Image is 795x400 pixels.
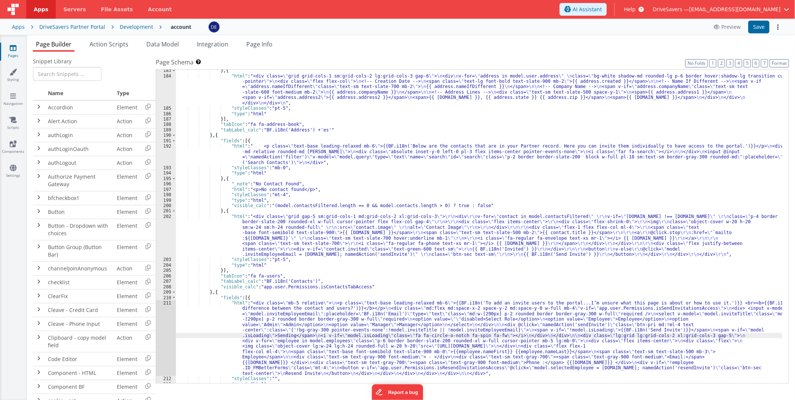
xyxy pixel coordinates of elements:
[685,59,708,67] button: No Folds
[101,6,133,13] span: File Assets
[689,6,781,13] span: [EMAIL_ADDRESS][DOMAIN_NAME]
[156,116,176,122] div: 187
[114,142,140,156] td: Action
[156,187,176,192] div: 197
[45,261,114,275] td: channelJoinAnonymous
[709,59,716,67] button: 1
[156,208,176,213] div: 201
[156,133,176,138] div: 190
[45,219,114,240] td: Button - Dropdown with choices
[718,59,725,67] button: 2
[156,263,176,268] div: 204
[45,240,114,261] td: Button Group (Button Bar)
[156,111,176,116] div: 186
[209,22,219,32] img: c1374c675423fc74691aaade354d0b4b
[156,203,176,208] div: 200
[114,261,140,275] td: Action
[45,275,114,289] td: checklist
[560,3,607,16] button: AI Assistant
[114,303,140,317] td: Element
[114,114,140,128] td: Action
[372,384,423,400] iframe: Marker.io feedback button
[171,24,191,30] h4: account
[114,366,140,380] td: Element
[246,40,272,48] span: Page Info
[573,6,602,13] span: AI Assistant
[45,352,114,366] td: Code Editor
[156,214,176,257] div: 202
[156,268,176,273] div: 205
[89,40,128,48] span: Action Scripts
[156,273,176,279] div: 206
[752,59,759,67] button: 6
[117,90,129,97] span: Type
[114,100,140,115] td: Element
[197,40,228,48] span: Integration
[156,382,176,387] div: 213
[156,300,176,376] div: 211
[114,275,140,289] td: Element
[114,289,140,303] td: Element
[114,219,140,240] td: Element
[39,23,105,31] div: DriveSavers Partner Portal
[12,23,25,31] div: Apps
[624,6,636,13] span: Help
[120,23,153,31] div: Development
[156,257,176,262] div: 203
[156,279,176,284] div: 207
[156,170,176,176] div: 194
[45,205,114,219] td: Button
[156,73,176,106] div: 184
[114,380,140,394] td: Element
[114,352,140,366] td: Element
[63,6,86,13] span: Servers
[156,165,176,170] div: 193
[45,128,114,142] td: authLogin
[45,317,114,331] td: Cleave - Phone Input
[744,59,751,67] button: 5
[114,128,140,142] td: Action
[34,6,48,13] span: Apps
[156,284,176,290] div: 208
[156,143,176,165] div: 192
[45,114,114,128] td: Alert Action
[156,122,176,127] div: 188
[156,192,176,197] div: 198
[36,40,71,48] span: Page Builder
[45,303,114,317] td: Cleave - Credit Card
[156,138,176,143] div: 191
[156,58,194,67] span: Page Schema
[156,127,176,133] div: 189
[156,106,176,111] div: 185
[114,331,140,352] td: Action
[709,21,745,33] button: Preview
[45,380,114,394] td: Component BF
[735,59,742,67] button: 4
[45,170,114,191] td: Authorize Payment Gateway
[146,40,179,48] span: Data Model
[45,331,114,352] td: Clipboard - copy model field
[773,22,783,32] button: Options
[156,181,176,187] div: 196
[653,6,689,13] span: DriveSavers —
[114,240,140,261] td: Element
[156,68,176,73] div: 183
[761,59,768,67] button: 7
[748,21,770,33] button: Save
[114,205,140,219] td: Element
[45,289,114,303] td: ClearFix
[156,176,176,181] div: 195
[114,170,140,191] td: Element
[156,290,176,295] div: 209
[45,156,114,170] td: authLogout
[45,142,114,156] td: authLoginOauth
[45,100,114,115] td: Accordion
[33,67,101,81] input: Search Snippets ...
[114,317,140,331] td: Element
[156,295,176,300] div: 210
[156,198,176,203] div: 199
[48,90,63,97] span: Name
[45,191,114,205] td: bfcheckbox1
[727,59,734,67] button: 3
[33,58,71,65] span: Snippet Library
